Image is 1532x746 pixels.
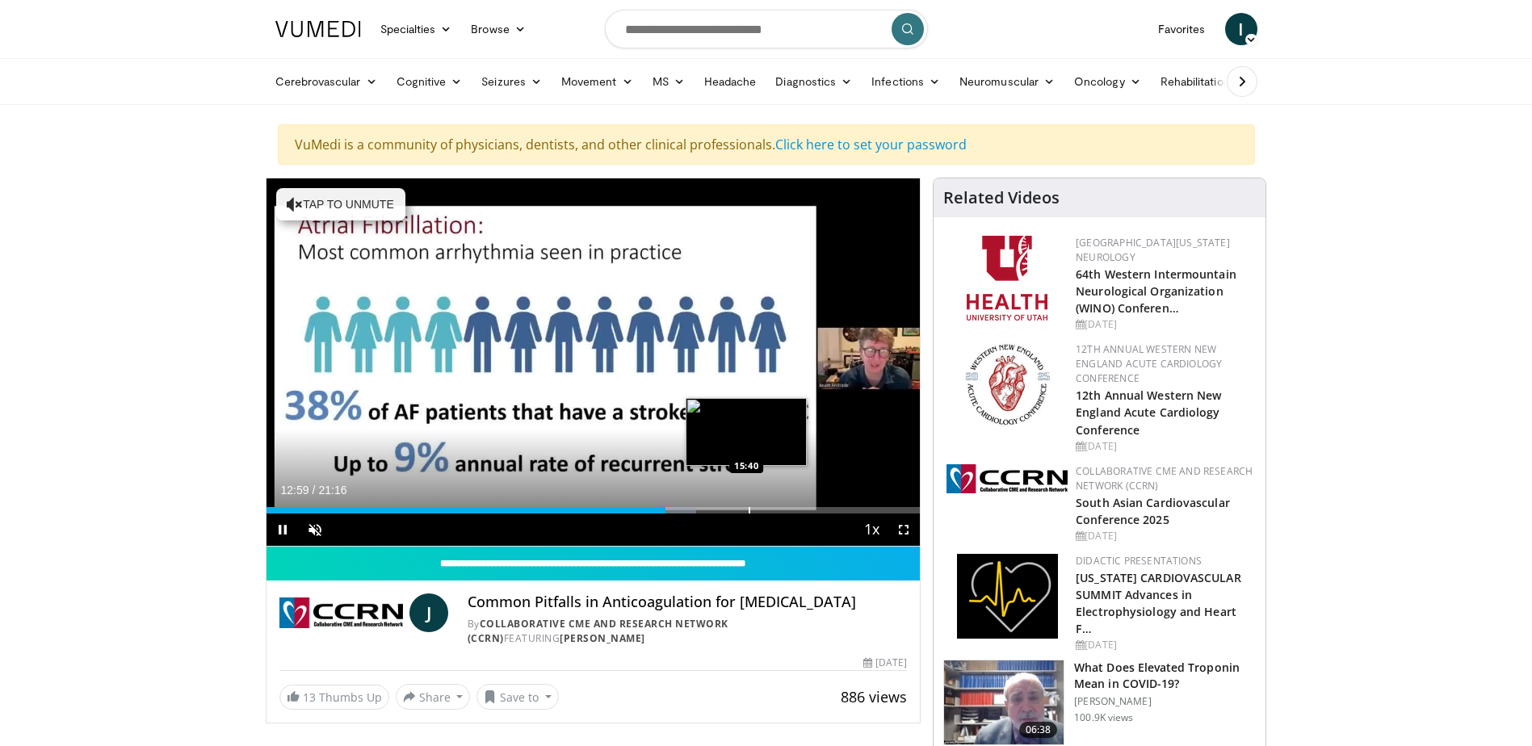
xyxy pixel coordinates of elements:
video-js: Video Player [267,178,921,547]
a: Browse [461,13,535,45]
a: Cerebrovascular [266,65,387,98]
a: Rehabilitation [1151,65,1240,98]
a: 12th Annual Western New England Acute Cardiology Conference [1076,388,1221,437]
a: MS [643,65,695,98]
img: Collaborative CME and Research Network (CCRN) [279,593,403,632]
div: [DATE] [863,656,907,670]
a: South Asian Cardiovascular Conference 2025 [1076,495,1230,527]
span: 13 [303,689,316,705]
a: Specialties [371,13,462,45]
a: I [1225,13,1257,45]
div: [DATE] [1076,638,1253,652]
div: [DATE] [1076,439,1253,454]
div: [DATE] [1076,317,1253,332]
button: Share [396,684,471,710]
a: Favorites [1148,13,1215,45]
button: Tap to unmute [276,188,405,220]
a: Movement [552,65,643,98]
div: Progress Bar [267,507,921,513]
a: [US_STATE] CARDIOVASCULAR SUMMIT Advances in Electrophysiology and Heart F… [1076,570,1241,636]
a: Diagnostics [766,65,862,98]
span: 21:16 [318,484,346,497]
span: 12:59 [281,484,309,497]
a: Headache [695,65,766,98]
a: Click here to set your password [775,136,967,153]
a: 06:38 What Does Elevated Troponin Mean in COVID-19? [PERSON_NAME] 100.9K views [943,660,1256,745]
span: 06:38 [1019,722,1058,738]
input: Search topics, interventions [605,10,928,48]
span: / [313,484,316,497]
a: [GEOGRAPHIC_DATA][US_STATE] Neurology [1076,236,1230,264]
span: 886 views [841,687,907,706]
a: Cognitive [387,65,472,98]
a: Neuromuscular [950,65,1064,98]
button: Fullscreen [888,513,920,546]
a: Collaborative CME and Research Network (CCRN) [1076,464,1253,492]
h4: Common Pitfalls in Anticoagulation for [MEDICAL_DATA] [468,593,907,611]
a: Infections [862,65,950,98]
a: Collaborative CME and Research Network (CCRN) [468,617,728,645]
button: Unmute [299,513,331,546]
a: Oncology [1064,65,1151,98]
div: VuMedi is a community of physicians, dentists, and other clinical professionals. [278,124,1255,165]
img: VuMedi Logo [275,21,361,37]
a: Seizures [472,65,552,98]
img: a04ee3ba-8487-4636-b0fb-5e8d268f3737.png.150x105_q85_autocrop_double_scale_upscale_version-0.2.png [946,464,1068,493]
h3: What Does Elevated Troponin Mean in COVID-19? [1074,660,1256,692]
button: Pause [267,513,299,546]
div: [DATE] [1076,529,1253,543]
img: f6362829-b0a3-407d-a044-59546adfd345.png.150x105_q85_autocrop_double_scale_upscale_version-0.2.png [967,236,1047,321]
h4: Related Videos [943,188,1060,207]
button: Playback Rate [855,513,888,546]
div: Didactic Presentations [1076,554,1253,568]
a: J [409,593,448,632]
a: 64th Western Intermountain Neurological Organization (WINO) Conferen… [1076,266,1236,316]
img: 98daf78a-1d22-4ebe-927e-10afe95ffd94.150x105_q85_crop-smart_upscale.jpg [944,660,1064,744]
p: [PERSON_NAME] [1074,695,1256,708]
img: 1860aa7a-ba06-47e3-81a4-3dc728c2b4cf.png.150x105_q85_autocrop_double_scale_upscale_version-0.2.png [957,554,1058,639]
a: 12th Annual Western New England Acute Cardiology Conference [1076,342,1222,385]
a: 13 Thumbs Up [279,685,389,710]
img: image.jpeg [686,398,807,466]
img: 0954f259-7907-4053-a817-32a96463ecc8.png.150x105_q85_autocrop_double_scale_upscale_version-0.2.png [963,342,1052,427]
p: 100.9K views [1074,711,1133,724]
button: Save to [476,684,559,710]
a: [PERSON_NAME] [560,631,645,645]
div: By FEATURING [468,617,907,646]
